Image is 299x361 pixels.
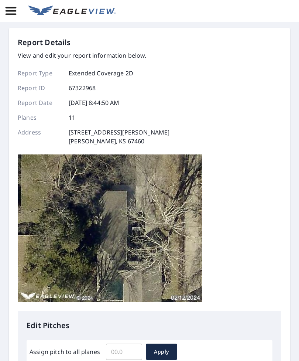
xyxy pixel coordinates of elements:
p: 67322968 [69,84,96,92]
img: Top image [18,154,202,302]
p: View and edit your report information below. [18,51,169,60]
p: Edit Pitches [27,320,272,331]
p: 11 [69,113,75,122]
p: Planes [18,113,62,122]
p: Address [18,128,62,146]
p: Report ID [18,84,62,92]
label: Assign pitch to all planes [30,347,100,356]
p: Report Type [18,69,62,78]
p: Report Details [18,37,71,48]
p: Extended Coverage 2D [69,69,133,78]
p: [STREET_ADDRESS][PERSON_NAME] [PERSON_NAME], KS 67460 [69,128,169,146]
img: EV Logo [28,6,116,17]
p: [DATE] 8:44:50 AM [69,98,120,107]
p: Report Date [18,98,62,107]
span: Apply [152,347,171,357]
button: Apply [146,344,177,360]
